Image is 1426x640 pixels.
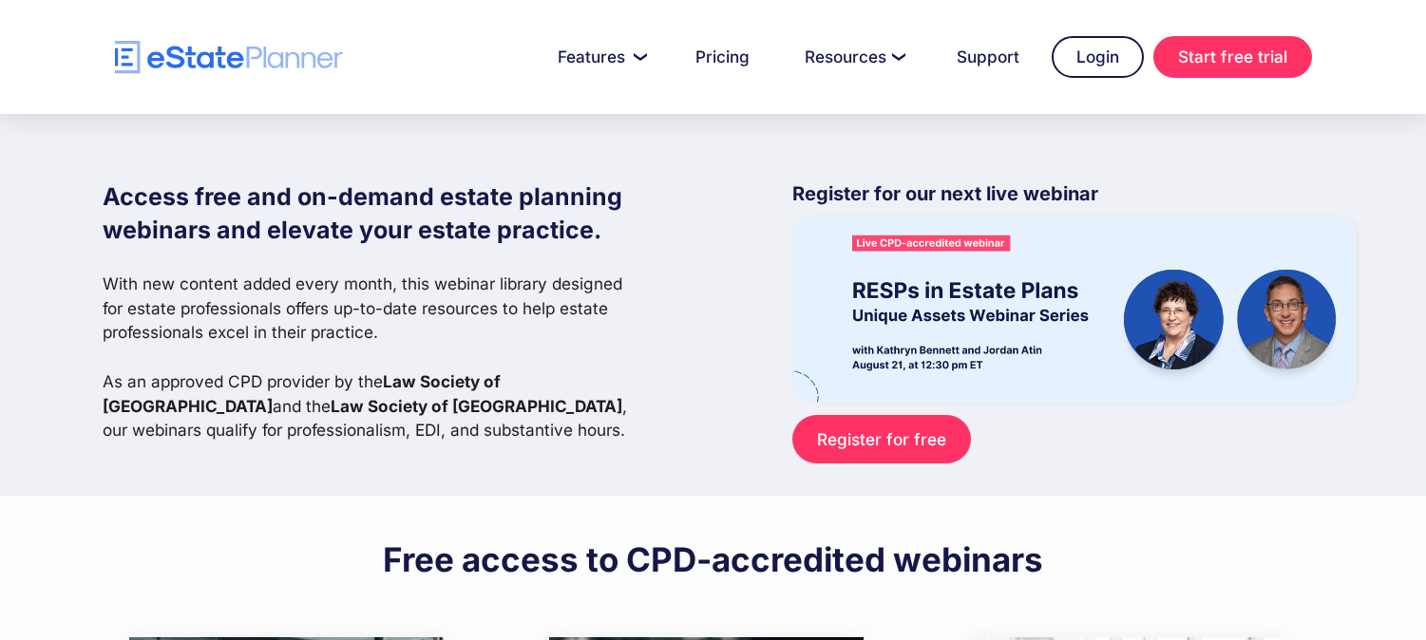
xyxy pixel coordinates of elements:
a: Features [535,38,663,76]
a: Login [1052,36,1144,78]
a: Support [934,38,1042,76]
a: Register for free [792,415,970,463]
p: With new content added every month, this webinar library designed for estate professionals offers... [103,272,642,442]
strong: Law Society of [GEOGRAPHIC_DATA] [103,371,501,416]
img: eState Academy webinar [792,216,1357,402]
p: Register for our next live webinar [792,180,1357,216]
strong: Law Society of [GEOGRAPHIC_DATA] [331,396,622,416]
a: home [115,41,343,74]
a: Pricing [673,38,772,76]
h2: Free access to CPD-accredited webinars [383,538,1043,580]
a: Start free trial [1153,36,1312,78]
h1: Access free and on-demand estate planning webinars and elevate your estate practice. [103,180,642,247]
a: Resources [782,38,924,76]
